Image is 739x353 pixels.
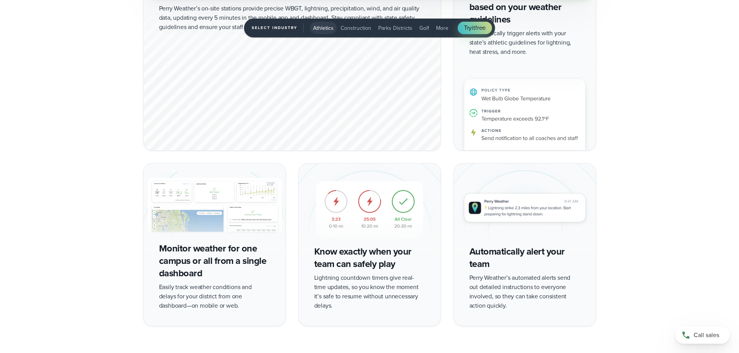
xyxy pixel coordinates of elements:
[458,22,492,34] a: Tryitfree
[378,24,412,32] span: Parks Districts
[419,24,429,32] span: Golf
[341,24,371,32] span: Construction
[252,23,304,33] span: Select Industry
[313,24,334,32] span: Athletics
[375,22,415,34] button: Parks Districts
[310,22,337,34] button: Athletics
[337,22,374,34] button: Construction
[472,23,475,32] span: it
[694,331,719,340] span: Call sales
[416,22,432,34] button: Golf
[436,24,448,32] span: More
[464,23,486,33] span: Try free
[675,327,730,344] a: Call sales
[433,22,452,34] button: More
